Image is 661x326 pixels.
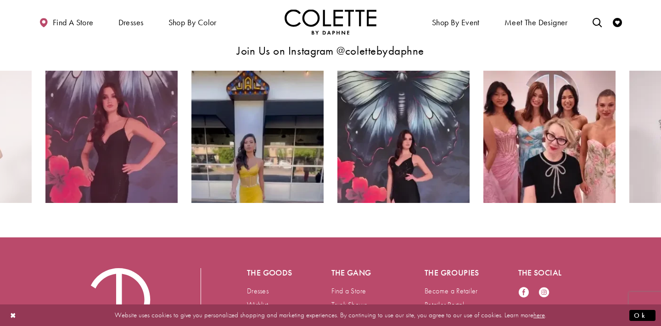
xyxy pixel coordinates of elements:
a: Instagram Feed Action #0 - Opens in new tab [191,71,324,203]
button: Submit Dialog [629,309,655,321]
a: Meet the designer [502,9,570,34]
a: Wishlist [247,300,268,309]
ul: Follow us [514,282,563,325]
span: Shop By Event [432,18,480,27]
a: Check Wishlist [611,9,624,34]
a: Visit our Instagram - Opens in new tab [538,287,549,299]
img: Colette by Daphne [285,9,376,34]
a: Instagram Feed Action #0 - Opens in new tab [45,71,178,203]
a: Find a store [37,9,95,34]
h5: The social [518,268,575,277]
a: here [533,310,545,320]
a: Instagram Feed Action #0 - Opens in new tab [483,71,616,203]
span: Find a store [53,18,94,27]
a: Dresses [247,286,269,296]
button: Close Dialog [6,307,21,323]
a: Trunk Shows [331,300,367,309]
h5: The goods [247,268,295,277]
a: Toggle search [590,9,604,34]
span: Join Us on Instagram [237,43,334,58]
a: Instagram Feed Action #0 - Opens in new tab [337,71,470,203]
span: Dresses [116,9,146,34]
a: Retailer Portal [425,300,464,309]
span: Shop by color [168,18,217,27]
a: Visit Home Page [285,9,376,34]
p: Website uses cookies to give you personalized shopping and marketing experiences. By continuing t... [66,309,595,321]
h5: The gang [331,268,388,277]
a: Opens in new tab [336,43,424,58]
span: Shop By Event [430,9,482,34]
a: Find a Store [331,286,366,296]
a: Visit our Facebook - Opens in new tab [518,287,529,299]
span: Meet the designer [504,18,568,27]
span: Dresses [118,18,144,27]
h5: The groupies [425,268,482,277]
a: Become a Retailer [425,286,477,296]
span: Shop by color [166,9,219,34]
